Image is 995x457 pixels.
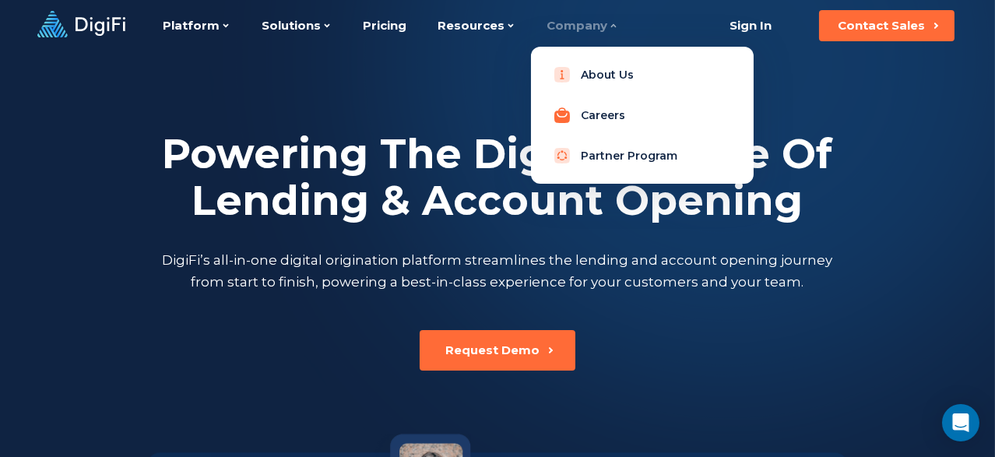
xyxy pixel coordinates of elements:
[543,59,741,90] a: About Us
[711,10,791,41] a: Sign In
[159,131,836,224] h2: Powering The Digital Future Of Lending & Account Opening
[838,18,925,33] div: Contact Sales
[819,10,955,41] button: Contact Sales
[543,100,741,131] a: Careers
[543,140,741,171] a: Partner Program
[445,343,540,358] div: Request Demo
[159,249,836,293] p: DigiFi’s all-in-one digital origination platform streamlines the lending and account opening jour...
[420,330,575,371] button: Request Demo
[942,404,979,441] div: Open Intercom Messenger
